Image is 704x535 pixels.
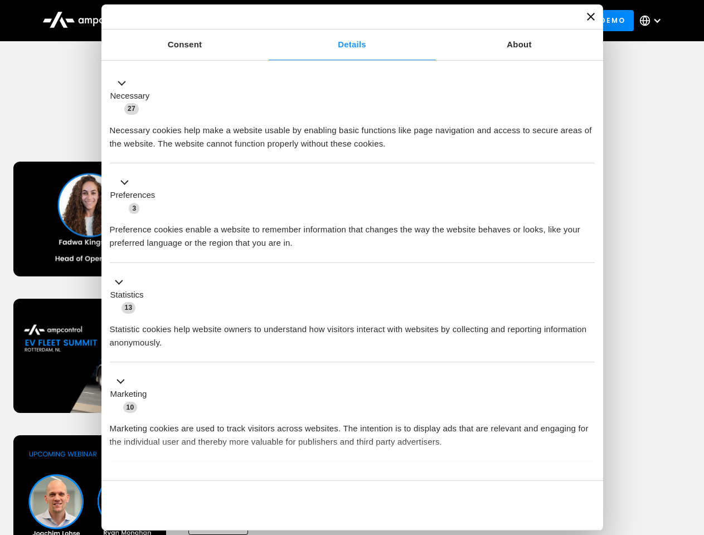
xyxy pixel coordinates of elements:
span: 27 [124,103,139,114]
button: Close banner [587,13,595,21]
label: Necessary [110,90,150,103]
a: About [436,30,603,60]
button: Marketing (10) [110,375,154,414]
div: Marketing cookies are used to track visitors across websites. The intention is to display ads tha... [110,414,595,449]
span: 13 [122,302,136,313]
button: Preferences (3) [110,176,162,215]
div: Preference cookies enable a website to remember information that changes the way the website beha... [110,215,595,250]
button: Okay [434,489,594,522]
span: 10 [123,402,138,413]
a: Consent [101,30,269,60]
span: 2 [184,476,195,487]
button: Necessary (27) [110,76,157,115]
span: 3 [129,203,139,214]
a: Details [269,30,436,60]
button: Statistics (13) [110,275,150,314]
div: Statistic cookies help website owners to understand how visitors interact with websites by collec... [110,314,595,349]
label: Preferences [110,189,156,202]
div: Necessary cookies help make a website usable by enabling basic functions like page navigation and... [110,115,595,150]
label: Statistics [110,289,144,301]
button: Unclassified (2) [110,474,201,488]
h1: Upcoming Webinars [13,113,691,139]
label: Marketing [110,388,147,401]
